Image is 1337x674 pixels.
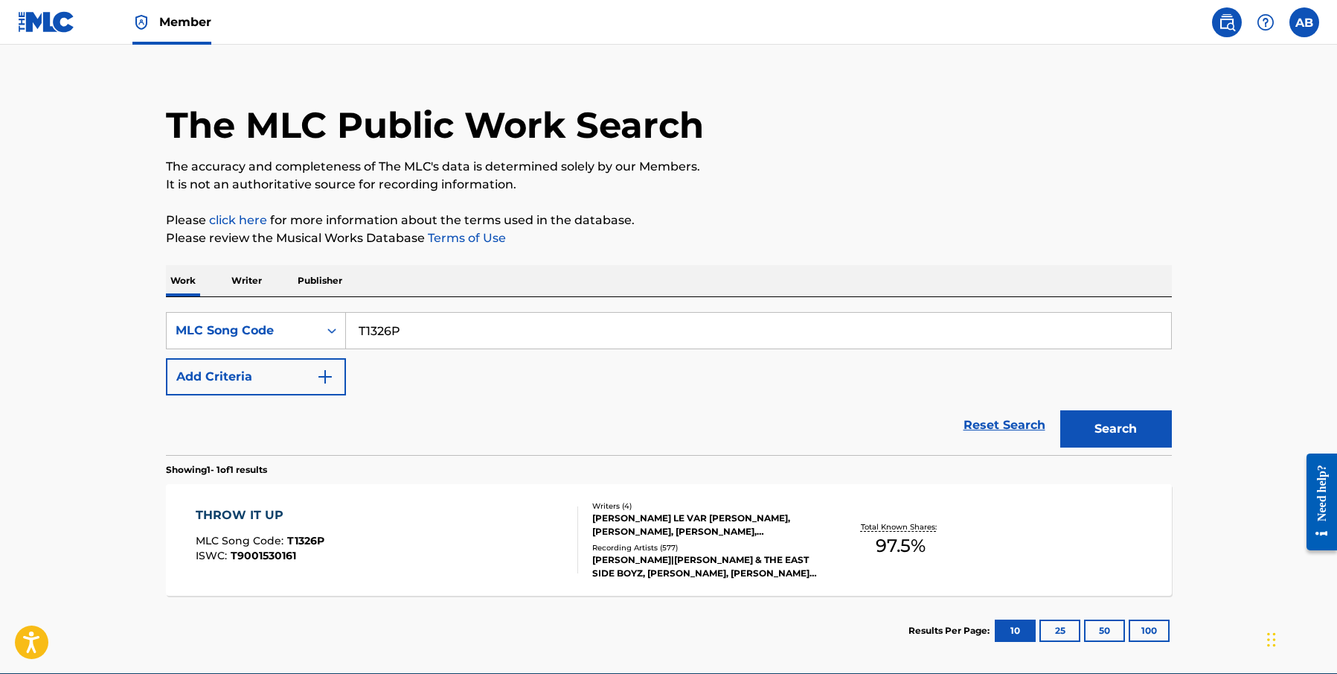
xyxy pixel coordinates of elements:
[592,512,817,538] div: [PERSON_NAME] LE VAR [PERSON_NAME], [PERSON_NAME], [PERSON_NAME], [PERSON_NAME] [PERSON_NAME]
[592,553,817,580] div: [PERSON_NAME]|[PERSON_NAME] & THE EAST SIDE BOYZ, [PERSON_NAME], [PERSON_NAME] & THE EAST SIDE BO...
[159,13,211,31] span: Member
[166,265,200,296] p: Work
[196,506,324,524] div: THROW IT UP
[592,542,817,553] div: Recording Artists ( 577 )
[1129,620,1170,642] button: 100
[166,463,267,477] p: Showing 1 - 1 of 1 results
[132,13,150,31] img: Top Rightsholder
[1251,7,1280,37] div: Help
[1084,620,1125,642] button: 50
[166,176,1172,194] p: It is not an authoritative source for recording information.
[1289,7,1319,37] div: User Menu
[166,103,704,147] h1: The MLC Public Work Search
[227,265,266,296] p: Writer
[231,549,296,562] span: T9001530161
[316,368,334,386] img: 9d2ae6d4665cec9f34b9.svg
[1218,13,1236,31] img: search
[1295,441,1337,564] iframe: Resource Center
[1257,13,1275,31] img: help
[908,624,993,638] p: Results Per Page:
[18,11,75,33] img: MLC Logo
[1263,603,1337,674] iframe: Chat Widget
[861,521,940,532] p: Total Known Shares:
[196,534,287,547] span: MLC Song Code :
[293,265,347,296] p: Publisher
[1212,7,1242,37] a: Public Search
[592,500,817,512] div: Writers ( 4 )
[166,312,1172,455] form: Search Form
[196,549,231,562] span: ISWC :
[166,484,1172,596] a: THROW IT UPMLC Song Code:T1326PISWC:T9001530161Writers (4)[PERSON_NAME] LE VAR [PERSON_NAME], [PE...
[209,213,267,227] a: click here
[876,532,926,559] span: 97.5 %
[995,620,1036,642] button: 10
[287,534,324,547] span: T1326P
[166,229,1172,247] p: Please review the Musical Works Database
[1039,620,1080,642] button: 25
[1267,617,1276,662] div: Drag
[166,158,1172,176] p: The accuracy and completeness of The MLC's data is determined solely by our Members.
[166,358,346,395] button: Add Criteria
[176,322,310,340] div: MLC Song Code
[166,212,1172,229] p: Please for more information about the terms used in the database.
[1060,410,1172,448] button: Search
[425,231,506,245] a: Terms of Use
[956,409,1053,442] a: Reset Search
